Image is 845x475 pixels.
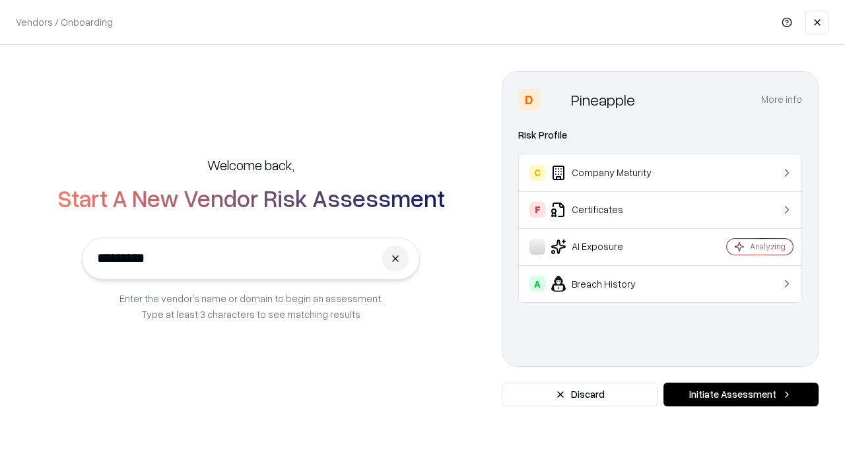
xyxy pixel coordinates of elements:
[663,383,819,406] button: Initiate Assessment
[529,202,687,218] div: Certificates
[529,276,545,292] div: A
[571,89,635,110] div: Pineapple
[750,241,786,252] div: Analyzing
[545,89,566,110] img: Pineapple
[529,276,687,292] div: Breach History
[518,89,539,110] div: D
[529,165,687,181] div: Company Maturity
[57,185,445,211] h2: Start A New Vendor Risk Assessment
[119,290,383,322] p: Enter the vendor’s name or domain to begin an assessment. Type at least 3 characters to see match...
[529,202,545,218] div: F
[518,127,802,143] div: Risk Profile
[502,383,658,406] button: Discard
[16,15,113,29] p: Vendors / Onboarding
[761,88,802,111] button: More info
[529,165,545,181] div: C
[207,156,294,174] h5: Welcome back,
[529,239,687,255] div: AI Exposure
